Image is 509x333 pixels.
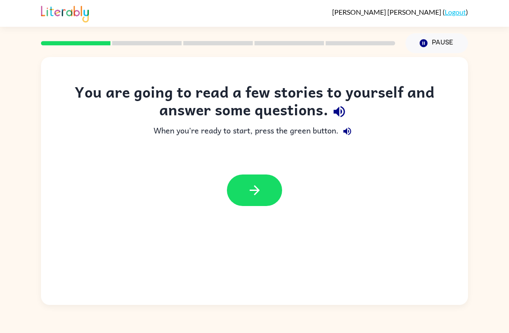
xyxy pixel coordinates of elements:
div: ( ) [332,8,468,16]
span: [PERSON_NAME] [PERSON_NAME] [332,8,443,16]
a: Logout [445,8,466,16]
div: When you're ready to start, press the green button. [58,123,451,140]
button: Pause [405,33,468,53]
div: You are going to read a few stories to yourself and answer some questions. [58,83,451,123]
img: Literably [41,3,89,22]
